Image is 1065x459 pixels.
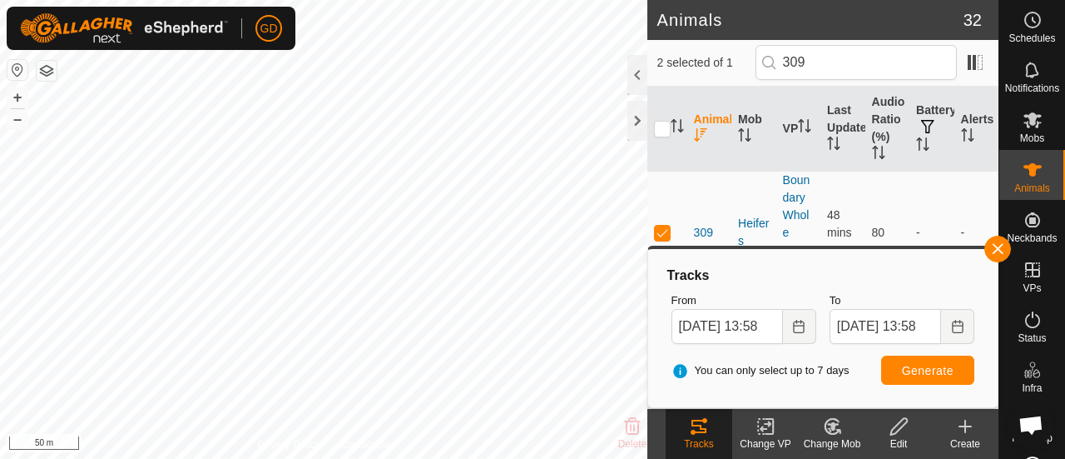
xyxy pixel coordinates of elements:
[20,13,228,43] img: Gallagher Logo
[666,437,732,452] div: Tracks
[820,87,864,172] th: Last Updated
[657,10,963,30] h2: Animals
[755,45,957,80] input: Search (S)
[941,309,974,344] button: Choose Date
[1007,233,1057,243] span: Neckbands
[671,122,684,135] p-sorticon: Activate to sort
[865,437,932,452] div: Edit
[798,122,811,135] p-sorticon: Activate to sort
[1005,83,1059,93] span: Notifications
[830,292,974,309] label: To
[260,20,278,37] span: GD
[1020,133,1044,143] span: Mobs
[902,364,954,377] span: Generate
[865,87,909,172] th: Audio Ratio (%)
[963,7,982,32] span: 32
[731,87,775,172] th: Mob
[694,224,713,242] span: 309
[7,60,27,80] button: Reset Map
[932,437,998,452] div: Create
[954,87,998,172] th: Alerts
[665,266,981,286] div: Tracks
[671,362,850,379] span: You can only select up to 7 days
[258,437,320,452] a: Privacy Policy
[1012,433,1053,443] span: Heatmap
[1014,183,1050,193] span: Animals
[687,87,731,172] th: Animal
[1023,283,1041,293] span: VPs
[799,437,865,452] div: Change Mob
[37,61,57,81] button: Map Layers
[916,140,929,153] p-sorticon: Activate to sort
[7,109,27,129] button: –
[783,309,816,344] button: Choose Date
[827,139,840,152] p-sorticon: Activate to sort
[881,356,974,385] button: Generate
[954,171,998,294] td: -
[657,54,755,72] span: 2 selected of 1
[694,131,707,144] p-sorticon: Activate to sort
[1018,333,1046,343] span: Status
[827,208,852,257] span: 12 Oct 2025, 2:44 pm
[339,437,389,452] a: Contact Us
[783,173,810,292] a: Boundary Whole Farm Paddock
[738,215,769,250] div: Heifers
[909,171,954,294] td: -
[7,87,27,107] button: +
[872,226,885,239] span: 80
[776,87,820,172] th: VP
[1008,33,1055,43] span: Schedules
[738,131,751,144] p-sorticon: Activate to sort
[732,437,799,452] div: Change VP
[1022,383,1042,393] span: Infra
[1008,402,1053,447] div: Open chat
[961,131,974,144] p-sorticon: Activate to sort
[872,148,885,162] p-sorticon: Activate to sort
[909,87,954,172] th: Battery
[671,292,816,309] label: From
